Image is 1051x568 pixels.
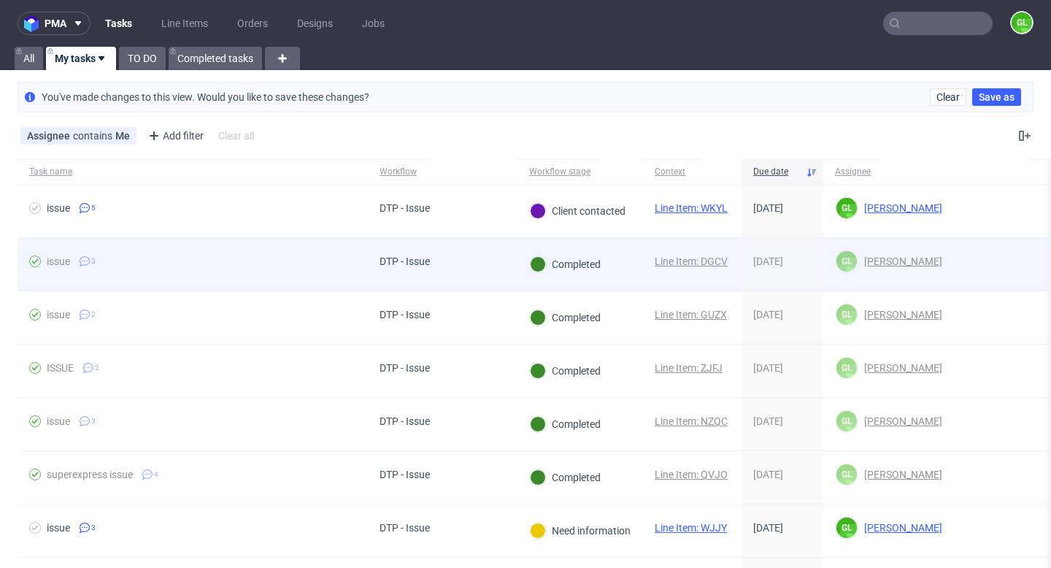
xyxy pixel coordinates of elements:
[380,362,430,374] div: DTP - Issue
[858,309,942,321] span: [PERSON_NAME]
[530,310,601,326] div: Completed
[380,166,417,177] div: Workflow
[858,362,942,374] span: [PERSON_NAME]
[753,202,783,214] span: [DATE]
[91,415,96,427] span: 3
[45,18,66,28] span: pma
[836,358,857,378] figcaption: GL
[972,88,1021,106] button: Save as
[530,203,625,219] div: Client contacted
[119,47,166,70] a: TO DO
[215,126,257,146] div: Clear all
[835,166,871,177] div: Assignee
[47,522,70,534] div: issue
[753,469,783,480] span: [DATE]
[27,130,73,142] span: Assignee
[380,469,430,480] div: DTP - Issue
[930,88,966,106] button: Clear
[655,522,727,534] a: Line Item: WJJY
[46,47,116,70] a: My tasks
[353,12,393,35] a: Jobs
[530,469,601,486] div: Completed
[530,363,601,379] div: Completed
[836,411,857,431] figcaption: GL
[858,522,942,534] span: [PERSON_NAME]
[655,469,728,480] a: Line Item: QVJO
[47,415,70,427] div: issue
[753,362,783,374] span: [DATE]
[836,251,857,272] figcaption: GL
[47,202,70,214] div: issue
[380,202,430,214] div: DTP - Issue
[380,415,430,427] div: DTP - Issue
[858,256,942,267] span: [PERSON_NAME]
[753,256,783,267] span: [DATE]
[15,47,43,70] a: All
[655,362,723,374] a: Line Item: ZJFJ
[858,469,942,480] span: [PERSON_NAME]
[753,415,783,427] span: [DATE]
[858,202,942,214] span: [PERSON_NAME]
[936,92,960,102] span: Clear
[169,47,262,70] a: Completed tasks
[753,166,800,178] span: Due date
[42,90,369,104] p: You've made changes to this view. Would you like to save these changes?
[47,469,133,480] div: superexpress issue
[153,12,217,35] a: Line Items
[530,416,601,432] div: Completed
[836,304,857,325] figcaption: GL
[836,464,857,485] figcaption: GL
[73,130,115,142] span: contains
[228,12,277,35] a: Orders
[1012,12,1032,33] figcaption: GL
[91,309,96,321] span: 2
[655,309,727,321] a: Line Item: GUZX
[753,309,783,321] span: [DATE]
[115,130,130,142] div: Me
[142,124,207,147] div: Add filter
[655,415,728,427] a: Line Item: NZQC
[529,166,590,177] div: Workflow stage
[655,256,728,267] a: Line Item: DGCV
[29,166,356,178] span: Task name
[24,15,45,32] img: logo
[530,256,601,272] div: Completed
[380,309,430,321] div: DTP - Issue
[380,522,430,534] div: DTP - Issue
[836,518,857,538] figcaption: GL
[753,522,783,534] span: [DATE]
[47,362,74,374] div: ISSUE
[836,198,857,218] figcaption: GL
[91,256,96,267] span: 3
[288,12,342,35] a: Designs
[655,202,728,214] a: Line Item: WKYL
[95,362,99,374] span: 2
[530,523,631,539] div: Need information
[154,469,158,480] span: 4
[979,92,1015,102] span: Save as
[655,166,690,177] div: Context
[91,522,96,534] span: 3
[47,309,70,321] div: issue
[858,415,942,427] span: [PERSON_NAME]
[47,256,70,267] div: issue
[91,202,96,214] span: 5
[96,12,141,35] a: Tasks
[18,12,91,35] button: pma
[380,256,430,267] div: DTP - Issue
